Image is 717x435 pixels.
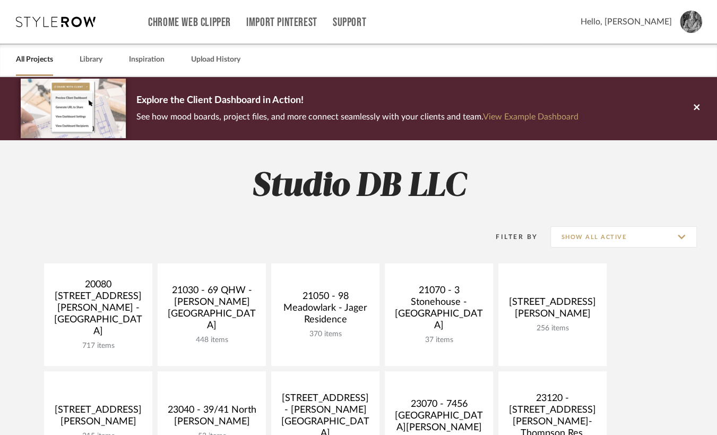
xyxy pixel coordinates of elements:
img: d5d033c5-7b12-40c2-a960-1ecee1989c38.png [21,79,126,138]
div: 21050 - 98 Meadowlark - Jager Residence [280,291,371,330]
div: Filter By [482,232,538,242]
div: 21070 - 3 Stonehouse - [GEOGRAPHIC_DATA] [393,285,485,336]
div: 370 items [280,330,371,339]
a: Chrome Web Clipper [148,18,231,27]
div: 37 items [393,336,485,345]
a: Inspiration [129,53,165,67]
div: [STREET_ADDRESS][PERSON_NAME] [53,404,144,432]
div: 256 items [507,324,598,333]
div: 717 items [53,342,144,351]
span: Hello, [PERSON_NAME] [581,15,672,28]
p: See how mood boards, project files, and more connect seamlessly with your clients and team. [136,109,578,124]
div: [STREET_ADDRESS][PERSON_NAME] [507,296,598,324]
a: View Example Dashboard [483,113,578,121]
a: Upload History [191,53,240,67]
div: 21030 - 69 QHW - [PERSON_NAME][GEOGRAPHIC_DATA] [166,285,257,336]
a: Import Pinterest [246,18,317,27]
img: avatar [680,11,702,33]
p: Explore the Client Dashboard in Action! [136,92,578,109]
a: All Projects [16,53,53,67]
a: Support [333,18,366,27]
div: 448 items [166,336,257,345]
div: 23040 - 39/41 North [PERSON_NAME] [166,404,257,432]
a: Library [80,53,102,67]
div: 20080 [STREET_ADDRESS][PERSON_NAME] - [GEOGRAPHIC_DATA] [53,279,144,342]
